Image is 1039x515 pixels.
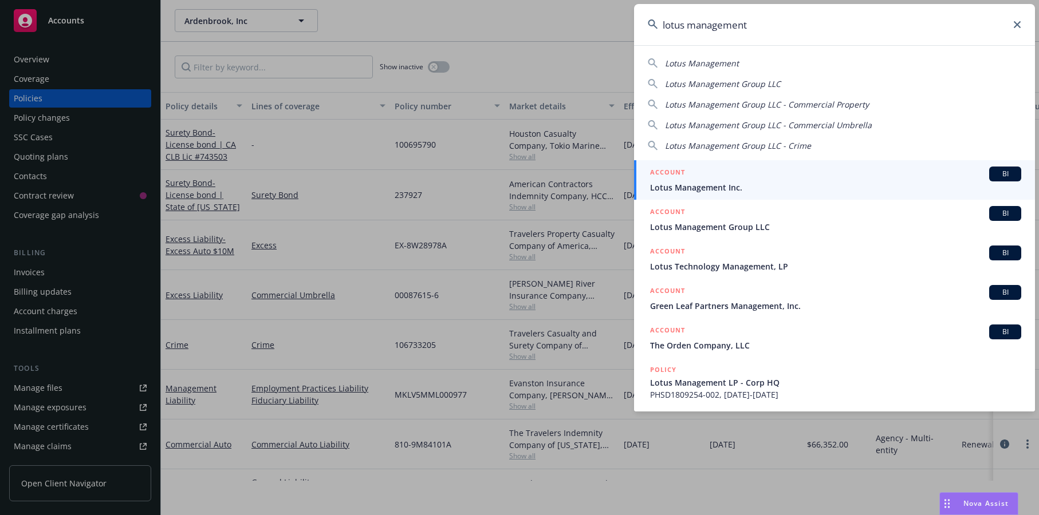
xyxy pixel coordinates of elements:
a: ACCOUNTBILotus Technology Management, LP [634,239,1035,279]
h5: ACCOUNT [650,167,685,180]
span: BI [994,169,1017,179]
div: Drag to move [940,493,954,514]
h5: ACCOUNT [650,206,685,220]
span: Lotus Management Group LLC [665,78,781,89]
a: ACCOUNTBIThe Orden Company, LLC [634,318,1035,358]
span: BI [994,327,1017,337]
a: ACCOUNTBILotus Management Inc. [634,160,1035,200]
h5: POLICY [650,364,676,375]
span: Lotus Management Inc. [650,181,1021,193]
a: POLICYLotus Management LP - Corp HQPHSD1809254-002, [DATE]-[DATE] [634,358,1035,407]
span: The Orden Company, LLC [650,339,1021,351]
h5: ACCOUNT [650,324,685,338]
span: BI [994,208,1017,219]
span: Lotus Management Group LLC - Commercial Property [665,99,869,110]
a: ACCOUNTBIGreen Leaf Partners Management, Inc. [634,279,1035,318]
h5: ACCOUNT [650,245,685,259]
span: BI [994,287,1017,298]
span: Lotus Management Group LLC - Commercial Umbrella [665,120,872,130]
span: Lotus Management [665,58,739,69]
span: Green Leaf Partners Management, Inc. [650,300,1021,312]
span: BI [994,248,1017,258]
span: Lotus Technology Management, LP [650,260,1021,272]
span: Lotus Management Group LLC - Crime [665,140,811,151]
span: Lotus Management LP - Corp HQ [650,377,1021,389]
span: PHSD1809254-002, [DATE]-[DATE] [650,389,1021,401]
span: Lotus Management Group LLC [650,221,1021,233]
span: Nova Assist [963,498,1009,508]
input: Search... [634,4,1035,45]
h5: ACCOUNT [650,285,685,299]
button: Nova Assist [939,492,1018,515]
a: ACCOUNTBILotus Management Group LLC [634,200,1035,239]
